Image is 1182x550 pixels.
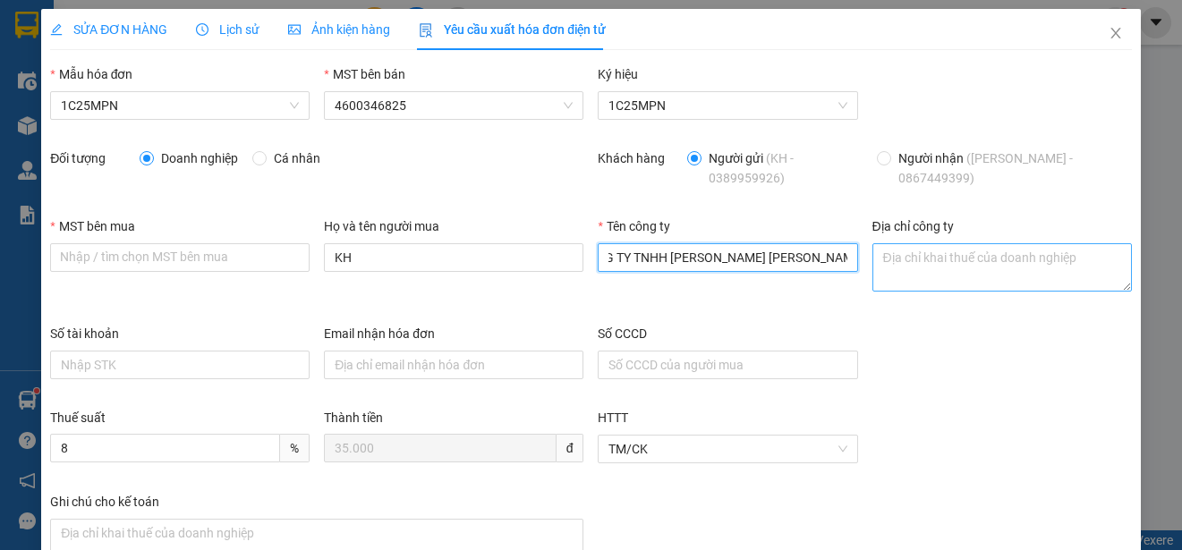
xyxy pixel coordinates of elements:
[196,23,208,36] span: clock-circle
[598,151,665,165] label: Khách hàng
[324,326,435,341] label: Email nhận hóa đơn
[50,219,134,233] label: MST bên mua
[898,151,1073,185] span: ([PERSON_NAME] - 0867449399)
[50,151,106,165] label: Đối tượng
[557,434,584,462] span: đ
[598,219,669,233] label: Tên công ty
[872,219,954,233] label: Địa chỉ công ty
[598,351,857,379] input: Số CCCD
[50,67,132,81] label: Mẫu hóa đơn
[324,243,583,272] input: Họ và tên người mua
[419,23,433,38] img: icon
[324,410,383,425] label: Thành tiền
[598,410,628,425] label: HTTT
[50,410,106,425] label: Thuế suất
[608,92,846,119] span: 1C25MPN
[50,495,159,509] label: Ghi chú cho kế toán
[267,148,327,168] span: Cá nhân
[608,436,846,462] span: TM/CK
[288,22,390,37] span: Ảnh kiện hàng
[872,243,1132,292] textarea: Địa chỉ công ty
[419,22,606,37] span: Yêu cầu xuất hóa đơn điện tử
[196,22,259,37] span: Lịch sử
[891,148,1124,188] span: Người nhận
[280,434,310,462] span: %
[324,219,439,233] label: Họ và tên người mua
[598,326,647,341] label: Số CCCD
[288,23,301,36] span: picture
[50,351,310,379] input: Số tài khoản
[324,351,583,379] input: Email nhận hóa đơn
[50,23,63,36] span: edit
[598,243,857,272] input: Tên công ty
[50,434,280,462] input: Thuế suất
[50,22,167,37] span: SỬA ĐƠN HÀNG
[154,148,245,168] span: Doanh nghiệp
[324,67,404,81] label: MST bên bán
[702,148,856,188] span: Người gửi
[50,243,310,272] input: MST bên mua
[1091,9,1141,59] button: Close
[61,92,299,119] span: 1C25MPN
[335,92,573,119] span: 4600346825
[50,326,119,341] label: Số tài khoản
[598,67,638,81] label: Ký hiệu
[1109,26,1123,40] span: close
